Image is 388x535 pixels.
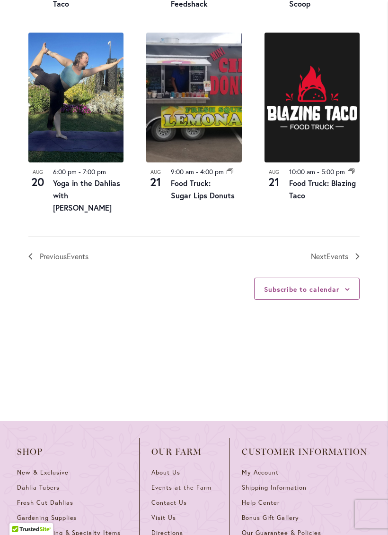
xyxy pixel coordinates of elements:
img: Food Truck: Sugar Lips Apple Cider Donuts [146,33,241,162]
span: Events [326,251,348,261]
span: Bonus Gift Gallery [242,514,299,522]
a: Food Truck: Blazing Taco [289,178,356,200]
time: 6:00 pm [53,167,77,176]
span: Our Farm [151,447,218,457]
span: Dahlia Tubers [17,484,60,492]
img: 794bea9c95c28ba4d1b9526f609c0558 [28,33,123,162]
span: Visit Us [151,514,176,522]
span: 21 [146,174,165,190]
span: Customer Information [242,447,367,457]
span: Fresh Cut Dahlias [17,499,73,507]
span: My Account [242,468,279,476]
span: Help Center [242,499,280,507]
span: Aug [265,168,283,176]
span: Previous [40,250,88,263]
time: 5:00 pm [321,167,345,176]
img: Blazing Taco Food Truck [265,33,360,162]
span: Gardening Supplies [17,514,77,522]
span: 21 [265,174,283,190]
span: About Us [151,468,180,476]
time: 10:00 am [289,167,315,176]
iframe: Launch Accessibility Center [7,501,34,528]
a: Previous Events [28,250,88,263]
span: Shipping Information [242,484,306,492]
time: 9:00 am [171,167,194,176]
span: Aug [28,168,47,176]
button: Subscribe to calendar [264,285,339,294]
time: 4:00 pm [200,167,224,176]
span: Next [311,250,348,263]
a: Next Events [311,250,360,263]
a: Yoga in the Dahlias with [PERSON_NAME] [53,178,120,212]
span: - [196,167,198,176]
span: Events [67,251,88,261]
span: Shop [17,447,127,457]
time: 7:00 pm [83,167,106,176]
span: Events at the Farm [151,484,211,492]
span: New & Exclusive [17,468,69,476]
span: - [79,167,81,176]
a: Food Truck: Sugar Lips Donuts [171,178,235,200]
span: Aug [146,168,165,176]
span: - [317,167,319,176]
span: Contact Us [151,499,187,507]
span: 20 [28,174,47,190]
